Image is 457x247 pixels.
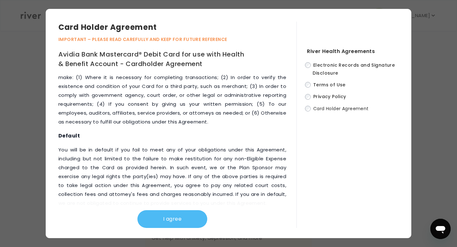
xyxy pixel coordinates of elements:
[58,22,296,33] h3: Card Holder Agreement
[313,62,395,76] span: Electronic Records and Signature Disclosure
[430,219,451,239] iframe: Button to launch messaging window
[58,145,286,208] p: You will be in default if you fail to meet any of your obligations under this Agreement, includin...
[58,50,249,69] h1: Avidia Bank Mastercard® Debit Card for use with Health & Benefit Account - Cardholder Agreement
[307,47,399,56] h4: River Health Agreements
[58,46,286,126] p: You authorize us to make from time to time such credit, employment, and investigative inquiries a...
[313,105,369,112] span: Card Holder Agreement
[313,94,346,100] span: Privacy Policy
[58,36,296,43] p: IMPORTANT – PLEASE READ CAREFULLY AND KEEP FOR FUTURE REFERENCE
[313,82,346,88] span: Terms of Use
[58,131,286,140] h3: Default
[137,210,207,228] button: I agree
